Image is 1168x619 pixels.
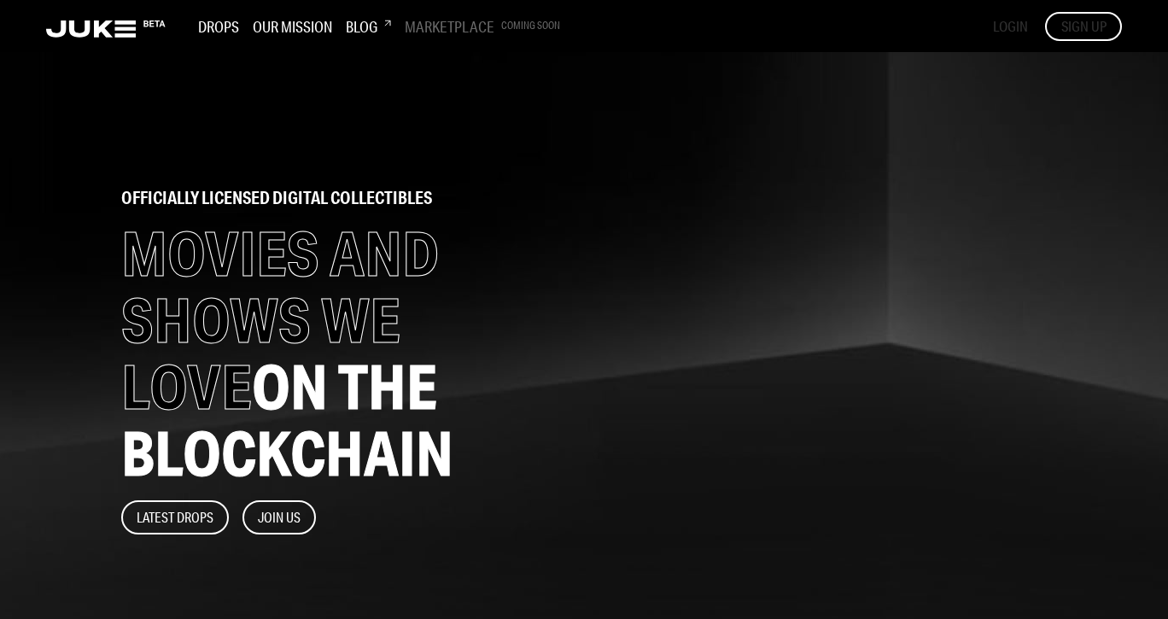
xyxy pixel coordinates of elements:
[121,190,559,207] h2: officially licensed digital collectibles
[253,17,332,36] h3: Our Mission
[121,500,229,534] button: Latest Drops
[121,349,453,490] span: ON THE BLOCKCHAIN
[346,17,391,36] h3: Blog
[993,17,1028,35] span: LOGIN
[1061,17,1107,36] span: SIGN UP
[993,17,1028,36] button: LOGIN
[1045,12,1122,41] button: SIGN UP
[198,17,239,36] h3: Drops
[242,500,316,534] button: Join Us
[121,220,559,487] h1: MOVIES AND SHOWS WE LOVE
